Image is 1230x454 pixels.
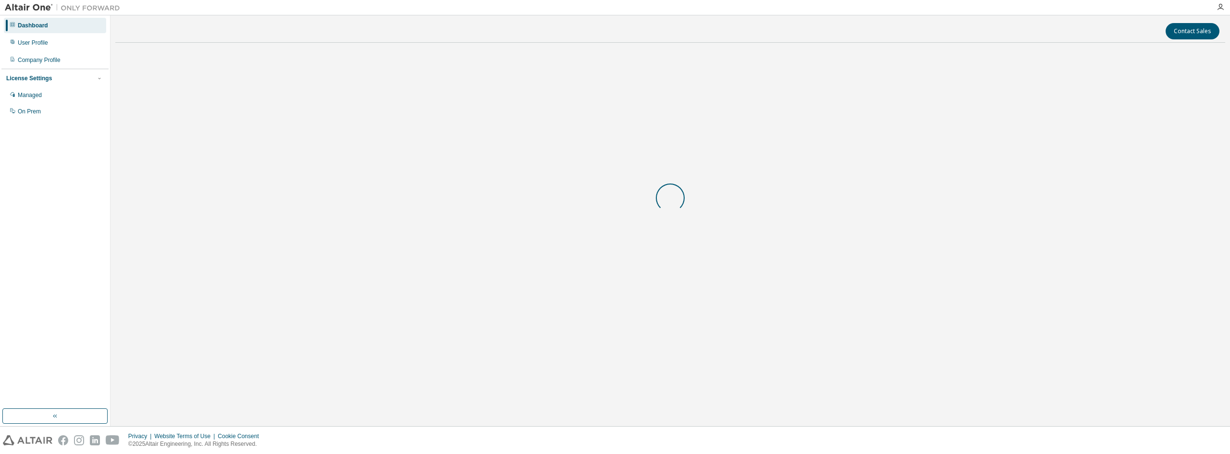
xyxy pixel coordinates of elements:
[18,91,42,99] div: Managed
[106,435,120,445] img: youtube.svg
[58,435,68,445] img: facebook.svg
[5,3,125,12] img: Altair One
[128,440,265,448] p: © 2025 Altair Engineering, Inc. All Rights Reserved.
[128,432,154,440] div: Privacy
[218,432,264,440] div: Cookie Consent
[18,22,48,29] div: Dashboard
[74,435,84,445] img: instagram.svg
[18,108,41,115] div: On Prem
[18,39,48,47] div: User Profile
[1166,23,1219,39] button: Contact Sales
[154,432,218,440] div: Website Terms of Use
[90,435,100,445] img: linkedin.svg
[6,74,52,82] div: License Settings
[3,435,52,445] img: altair_logo.svg
[18,56,61,64] div: Company Profile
